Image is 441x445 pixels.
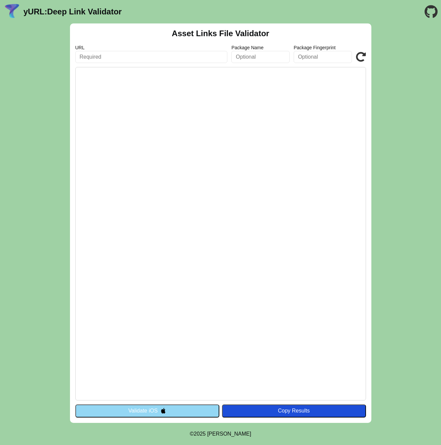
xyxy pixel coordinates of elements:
[225,408,363,414] div: Copy Results
[75,404,219,417] button: Validate iOS
[172,29,269,38] h2: Asset Links File Validator
[23,7,122,16] a: yURL:Deep Link Validator
[160,408,166,414] img: appleIcon.svg
[294,45,352,50] label: Package Fingerprint
[190,423,251,445] footer: ©
[231,45,290,50] label: Package Name
[207,431,251,437] a: Michael Ibragimchayev's Personal Site
[194,431,206,437] span: 2025
[231,51,290,63] input: Optional
[294,51,352,63] input: Optional
[75,51,228,63] input: Required
[3,3,21,20] img: yURL Logo
[75,45,228,50] label: URL
[222,404,366,417] button: Copy Results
